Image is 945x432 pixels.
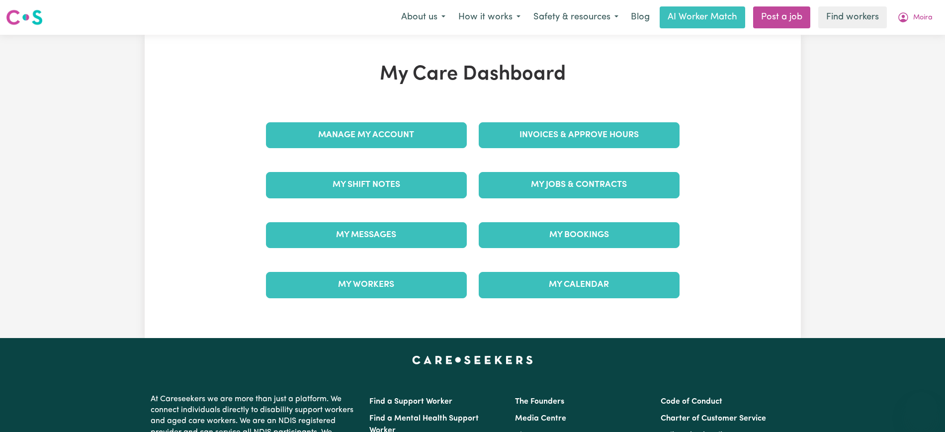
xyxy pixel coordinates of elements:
[6,8,43,26] img: Careseekers logo
[479,122,680,148] a: Invoices & Approve Hours
[412,356,533,364] a: Careseekers home page
[369,398,452,406] a: Find a Support Worker
[395,7,452,28] button: About us
[913,12,933,23] span: Moira
[661,415,766,423] a: Charter of Customer Service
[266,172,467,198] a: My Shift Notes
[266,272,467,298] a: My Workers
[905,392,937,424] iframe: Button to launch messaging window
[891,7,939,28] button: My Account
[753,6,810,28] a: Post a job
[515,398,564,406] a: The Founders
[479,222,680,248] a: My Bookings
[661,398,722,406] a: Code of Conduct
[660,6,745,28] a: AI Worker Match
[625,6,656,28] a: Blog
[452,7,527,28] button: How it works
[479,272,680,298] a: My Calendar
[515,415,566,423] a: Media Centre
[818,6,887,28] a: Find workers
[527,7,625,28] button: Safety & resources
[266,222,467,248] a: My Messages
[266,122,467,148] a: Manage My Account
[6,6,43,29] a: Careseekers logo
[479,172,680,198] a: My Jobs & Contracts
[260,63,686,86] h1: My Care Dashboard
